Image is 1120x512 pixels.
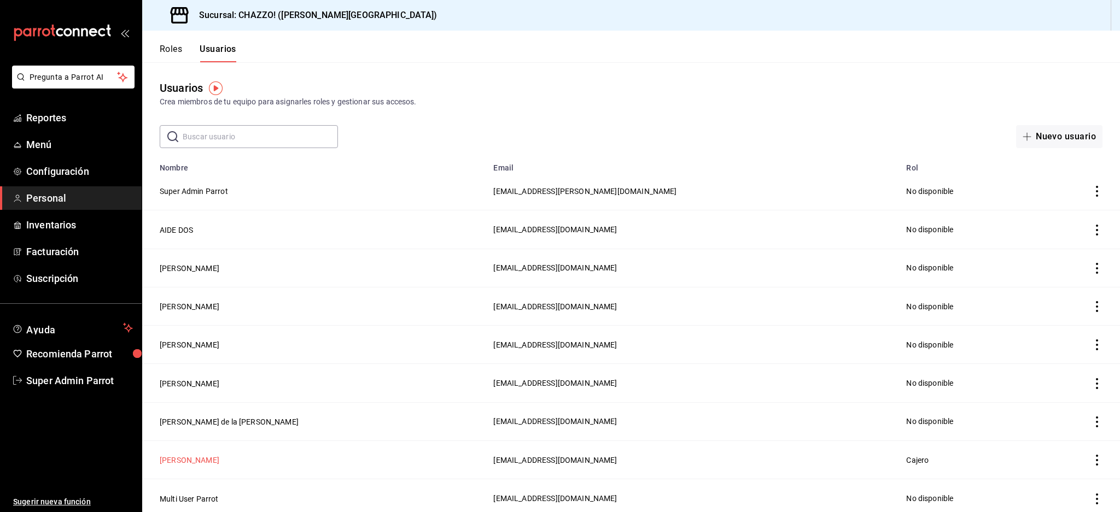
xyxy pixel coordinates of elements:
[487,157,900,172] th: Email
[26,321,119,334] span: Ayuda
[493,494,617,503] span: [EMAIL_ADDRESS][DOMAIN_NAME]
[1092,339,1102,350] button: actions
[160,493,219,504] button: Multi User Parrot
[906,456,929,464] span: Cajero
[183,126,338,148] input: Buscar usuario
[1092,493,1102,504] button: actions
[26,191,133,205] span: Personal
[160,416,299,427] button: [PERSON_NAME] de la [PERSON_NAME]
[900,364,1035,402] td: No disponible
[160,225,193,236] button: AIDE DOS
[26,244,133,259] span: Facturación
[160,80,203,96] div: Usuarios
[493,379,617,387] span: [EMAIL_ADDRESS][DOMAIN_NAME]
[13,496,133,508] span: Sugerir nueva función
[160,186,228,197] button: Super Admin Parrot
[900,172,1035,210] td: No disponible
[26,137,133,152] span: Menú
[30,72,118,83] span: Pregunta a Parrot AI
[26,217,133,232] span: Inventarios
[493,302,617,311] span: [EMAIL_ADDRESS][DOMAIN_NAME]
[493,263,617,272] span: [EMAIL_ADDRESS][DOMAIN_NAME]
[26,271,133,286] span: Suscripción
[160,301,219,312] button: [PERSON_NAME]
[26,373,133,388] span: Super Admin Parrot
[493,417,617,426] span: [EMAIL_ADDRESS][DOMAIN_NAME]
[900,157,1035,172] th: Rol
[160,263,219,274] button: [PERSON_NAME]
[190,9,437,22] h3: Sucursal: CHAZZO! ([PERSON_NAME][GEOGRAPHIC_DATA])
[160,339,219,350] button: [PERSON_NAME]
[1092,186,1102,197] button: actions
[900,210,1035,249] td: No disponible
[26,164,133,179] span: Configuración
[493,340,617,349] span: [EMAIL_ADDRESS][DOMAIN_NAME]
[26,346,133,361] span: Recomienda Parrot
[160,44,182,62] button: Roles
[900,287,1035,325] td: No disponible
[160,44,236,62] div: navigation tabs
[900,249,1035,287] td: No disponible
[160,378,219,389] button: [PERSON_NAME]
[160,96,1102,108] div: Crea miembros de tu equipo para asignarles roles y gestionar sus accesos.
[493,225,617,234] span: [EMAIL_ADDRESS][DOMAIN_NAME]
[1092,263,1102,274] button: actions
[1092,455,1102,466] button: actions
[200,44,236,62] button: Usuarios
[209,81,223,95] img: Tooltip marker
[1016,125,1102,148] button: Nuevo usuario
[142,157,487,172] th: Nombre
[1092,416,1102,427] button: actions
[1092,225,1102,236] button: actions
[900,326,1035,364] td: No disponible
[493,187,676,196] span: [EMAIL_ADDRESS][PERSON_NAME][DOMAIN_NAME]
[8,79,135,91] a: Pregunta a Parrot AI
[12,66,135,89] button: Pregunta a Parrot AI
[160,455,219,466] button: [PERSON_NAME]
[493,456,617,464] span: [EMAIL_ADDRESS][DOMAIN_NAME]
[900,402,1035,440] td: No disponible
[120,28,129,37] button: open_drawer_menu
[1092,378,1102,389] button: actions
[1092,301,1102,312] button: actions
[26,110,133,125] span: Reportes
